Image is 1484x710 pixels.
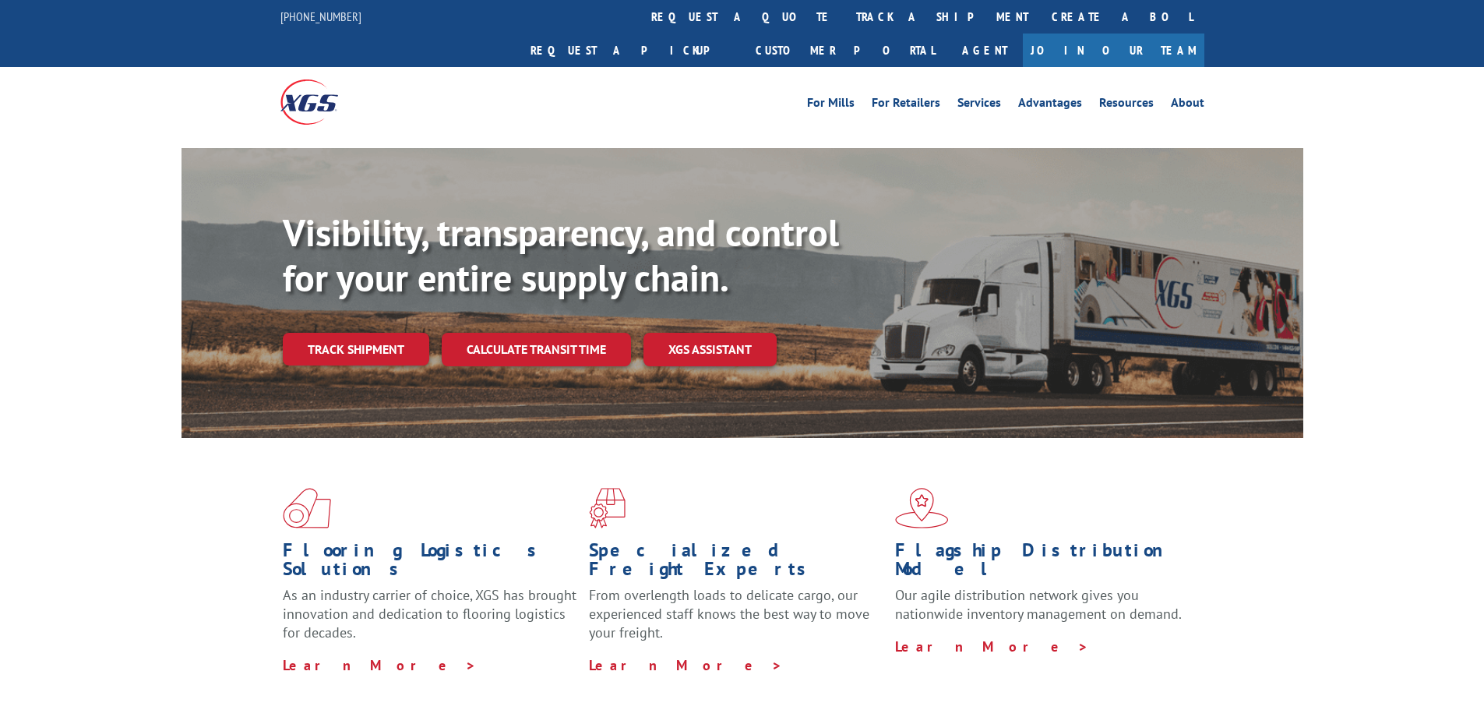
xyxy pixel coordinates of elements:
span: As an industry carrier of choice, XGS has brought innovation and dedication to flooring logistics... [283,586,576,641]
a: About [1171,97,1204,114]
a: Join Our Team [1023,34,1204,67]
a: Agent [946,34,1023,67]
a: Track shipment [283,333,429,366]
h1: Specialized Freight Experts [589,541,883,586]
h1: Flooring Logistics Solutions [283,541,577,586]
a: Learn More > [589,656,783,674]
p: From overlength loads to delicate cargo, our experienced staff knows the best way to move your fr... [589,586,883,655]
img: xgs-icon-flagship-distribution-model-red [895,488,949,528]
a: Resources [1099,97,1154,114]
a: For Mills [807,97,855,114]
a: Request a pickup [519,34,744,67]
a: [PHONE_NUMBER] [280,9,361,24]
a: Services [957,97,1001,114]
img: xgs-icon-total-supply-chain-intelligence-red [283,488,331,528]
a: XGS ASSISTANT [643,333,777,366]
img: xgs-icon-focused-on-flooring-red [589,488,626,528]
span: Our agile distribution network gives you nationwide inventory management on demand. [895,586,1182,623]
a: Customer Portal [744,34,946,67]
a: Advantages [1018,97,1082,114]
a: Learn More > [895,638,1089,655]
a: Learn More > [283,656,477,674]
h1: Flagship Distribution Model [895,541,1190,586]
a: For Retailers [872,97,940,114]
a: Calculate transit time [442,333,631,366]
b: Visibility, transparency, and control for your entire supply chain. [283,208,839,302]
